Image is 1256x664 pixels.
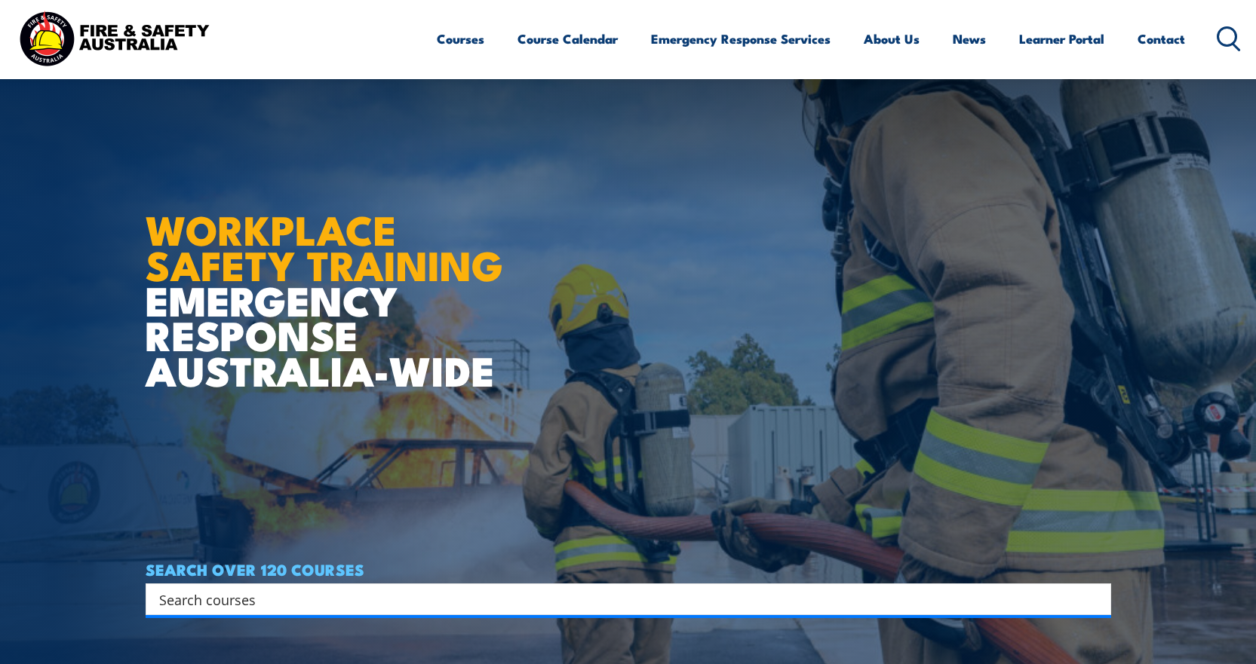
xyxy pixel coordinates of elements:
[146,197,503,295] strong: WORKPLACE SAFETY TRAINING
[864,19,920,59] a: About Us
[146,173,514,387] h1: EMERGENCY RESPONSE AUSTRALIA-WIDE
[517,19,618,59] a: Course Calendar
[159,588,1078,610] input: Search input
[437,19,484,59] a: Courses
[146,561,1111,577] h4: SEARCH OVER 120 COURSES
[1085,589,1106,610] button: Search magnifier button
[1138,19,1185,59] a: Contact
[651,19,831,59] a: Emergency Response Services
[1019,19,1104,59] a: Learner Portal
[162,589,1081,610] form: Search form
[953,19,986,59] a: News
